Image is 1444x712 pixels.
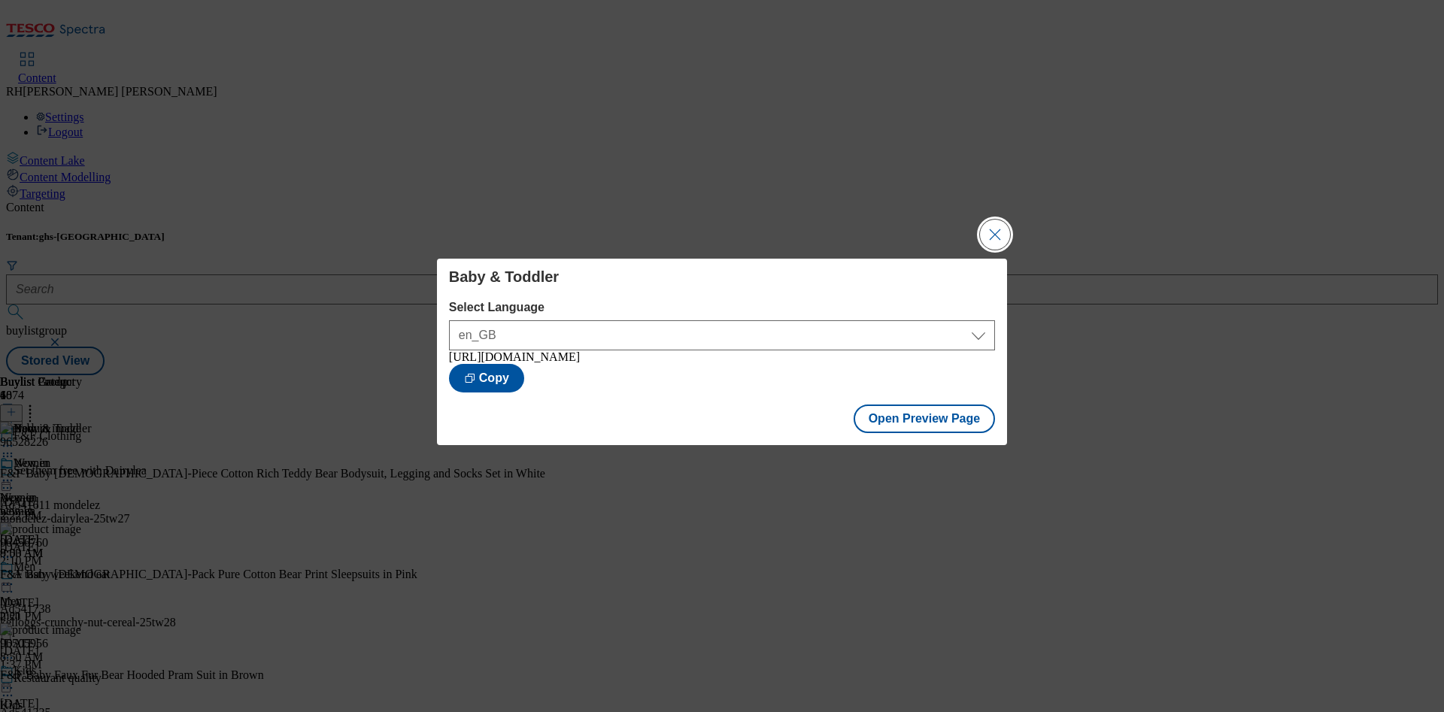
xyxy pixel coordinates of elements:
h4: Baby & Toddler [449,268,995,286]
label: Select Language [449,301,995,314]
div: [URL][DOMAIN_NAME] [449,350,995,364]
button: Copy [449,364,524,392]
div: Modal [437,259,1007,445]
button: Close Modal [980,220,1010,250]
button: Open Preview Page [854,404,996,433]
